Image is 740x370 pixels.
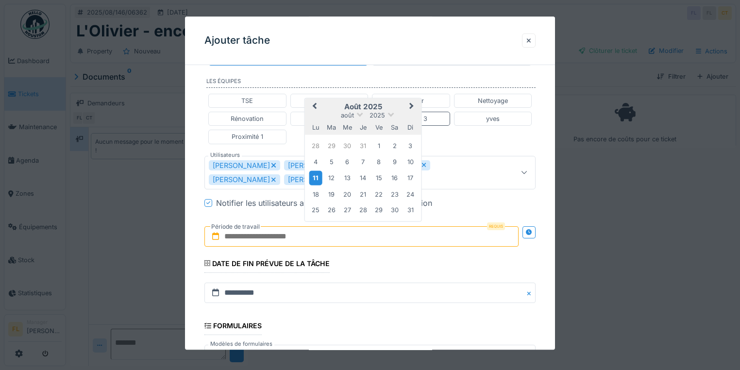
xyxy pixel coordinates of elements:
[404,203,417,217] div: Choose dimanche 31 août 2025
[478,96,508,105] div: Nettoyage
[206,77,536,88] label: Les équipes
[309,139,322,152] div: Choose lundi 28 juillet 2025
[325,188,338,201] div: Choose mardi 19 août 2025
[388,203,401,217] div: Choose samedi 30 août 2025
[305,102,421,111] h2: août 2025
[309,155,322,168] div: Choose lundi 4 août 2025
[325,171,338,185] div: Choose mardi 12 août 2025
[284,174,355,185] div: [PERSON_NAME]
[241,96,253,105] div: TSE
[372,120,386,134] div: vendredi
[372,171,386,185] div: Choose vendredi 15 août 2025
[306,100,321,115] button: Previous Month
[388,120,401,134] div: samedi
[405,100,420,115] button: Next Month
[341,112,354,119] span: août
[370,112,385,119] span: 2025
[325,120,338,134] div: mardi
[486,114,500,123] div: yves
[341,188,354,201] div: Choose mercredi 20 août 2025
[209,174,280,185] div: [PERSON_NAME]
[208,151,242,159] label: Utilisateurs
[398,96,424,105] div: Jardinier
[209,349,274,360] div: Vos formulaires
[204,256,330,273] div: Date de fin prévue de la tâche
[372,139,386,152] div: Choose vendredi 1 août 2025
[209,160,280,171] div: [PERSON_NAME]
[308,138,418,218] div: Month août, 2025
[388,171,401,185] div: Choose samedi 16 août 2025
[388,188,401,201] div: Choose samedi 23 août 2025
[309,171,322,185] div: Choose lundi 11 août 2025
[404,139,417,152] div: Choose dimanche 3 août 2025
[284,160,355,171] div: [PERSON_NAME]
[231,114,264,123] div: Rénovation
[312,96,346,105] div: Dépannage
[204,34,270,47] h3: Ajouter tâche
[325,203,338,217] div: Choose mardi 26 août 2025
[309,188,322,201] div: Choose lundi 18 août 2025
[356,203,370,217] div: Choose jeudi 28 août 2025
[208,340,274,348] label: Modèles de formulaires
[341,155,354,168] div: Choose mercredi 6 août 2025
[204,319,262,335] div: Formulaires
[372,203,386,217] div: Choose vendredi 29 août 2025
[232,133,263,142] div: Proximité 1
[487,222,505,230] div: Requis
[341,139,354,152] div: Choose mercredi 30 juillet 2025
[309,120,322,134] div: lundi
[404,120,417,134] div: dimanche
[341,171,354,185] div: Choose mercredi 13 août 2025
[404,155,417,168] div: Choose dimanche 10 août 2025
[388,155,401,168] div: Choose samedi 9 août 2025
[356,120,370,134] div: jeudi
[404,171,417,185] div: Choose dimanche 17 août 2025
[525,283,536,303] button: Close
[404,188,417,201] div: Choose dimanche 24 août 2025
[325,155,338,168] div: Choose mardi 5 août 2025
[388,139,401,152] div: Choose samedi 2 août 2025
[356,139,370,152] div: Choose jeudi 31 juillet 2025
[356,188,370,201] div: Choose jeudi 21 août 2025
[216,197,432,209] div: Notifier les utilisateurs associés au ticket de la planification
[210,221,261,232] label: Période de travail
[309,203,322,217] div: Choose lundi 25 août 2025
[341,120,354,134] div: mercredi
[325,139,338,152] div: Choose mardi 29 juillet 2025
[372,188,386,201] div: Choose vendredi 22 août 2025
[356,171,370,185] div: Choose jeudi 14 août 2025
[372,155,386,168] div: Choose vendredi 8 août 2025
[356,155,370,168] div: Choose jeudi 7 août 2025
[341,203,354,217] div: Choose mercredi 27 août 2025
